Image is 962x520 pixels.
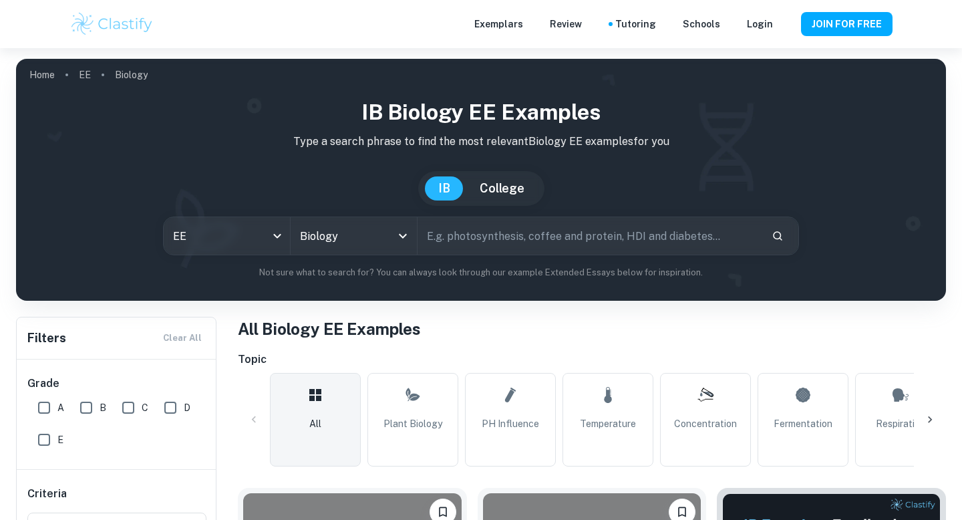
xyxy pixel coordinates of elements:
[27,329,66,348] h6: Filters
[27,134,935,150] p: Type a search phrase to find the most relevant Biology EE examples for you
[425,176,464,201] button: IB
[580,416,636,431] span: Temperature
[766,225,789,247] button: Search
[27,486,67,502] h6: Criteria
[164,217,290,255] div: EE
[774,416,832,431] span: Fermentation
[550,17,582,31] p: Review
[683,17,720,31] a: Schools
[115,68,148,82] p: Biology
[393,227,412,245] button: Open
[309,416,321,431] span: All
[69,11,154,37] img: Clastify logo
[16,59,946,301] img: profile cover
[142,400,148,415] span: C
[418,217,761,255] input: E.g. photosynthesis, coffee and protein, HDI and diabetes...
[801,12,893,36] button: JOIN FOR FREE
[29,66,55,84] a: Home
[747,17,773,31] a: Login
[784,21,790,27] button: Help and Feedback
[79,66,91,84] a: EE
[383,416,442,431] span: Plant Biology
[27,96,935,128] h1: IB Biology EE examples
[57,400,64,415] span: A
[674,416,737,431] span: Concentration
[184,400,190,415] span: D
[27,376,206,392] h6: Grade
[238,352,946,368] h6: Topic
[474,17,523,31] p: Exemplars
[27,266,935,279] p: Not sure what to search for? You can always look through our example Extended Essays below for in...
[238,317,946,341] h1: All Biology EE Examples
[466,176,538,201] button: College
[482,416,539,431] span: pH Influence
[100,400,106,415] span: B
[615,17,656,31] a: Tutoring
[876,416,925,431] span: Respiration
[57,432,63,447] span: E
